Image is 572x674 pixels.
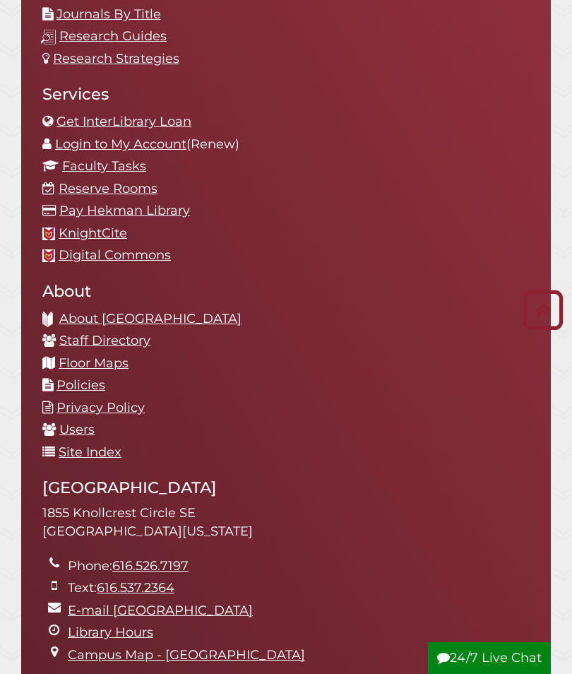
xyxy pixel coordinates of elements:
a: E-mail [GEOGRAPHIC_DATA] [68,603,253,618]
a: Policies [56,377,105,393]
a: Journals By Title [56,6,161,22]
a: Pay Hekman Library [59,203,190,218]
h2: Services [42,84,530,104]
a: Site Index [59,444,121,460]
a: Get InterLibrary Loan [56,114,191,129]
a: Users [59,422,95,437]
a: Faculty Tasks [62,158,146,174]
a: Floor Maps [59,355,129,371]
a: KnightCite [59,225,127,241]
li: Phone: [68,555,530,578]
a: About [GEOGRAPHIC_DATA] [59,311,242,326]
h2: [GEOGRAPHIC_DATA] [42,478,530,497]
a: Privacy Policy [56,400,145,415]
li: (Renew) [42,134,530,156]
a: Login to My Account [55,136,186,152]
a: Library Hours [68,625,153,640]
a: Campus Map - [GEOGRAPHIC_DATA] [68,647,305,663]
a: Reserve Rooms [59,181,157,196]
a: Research Guides [59,28,167,44]
a: 616.526.7197 [112,558,189,574]
li: Text: [68,577,530,600]
img: Calvin favicon logo [42,249,55,262]
address: 1855 Knollcrest Circle SE [GEOGRAPHIC_DATA][US_STATE] [42,504,530,540]
img: Calvin favicon logo [42,227,55,240]
a: 616.537.2364 [97,580,174,596]
img: research-guides-icon-white_37x37.png [41,30,56,45]
a: Back to Top [518,298,568,321]
a: Digital Commons [59,247,171,263]
h2: About [42,281,530,301]
a: Research Strategies [53,51,179,66]
a: Staff Directory [59,333,150,348]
